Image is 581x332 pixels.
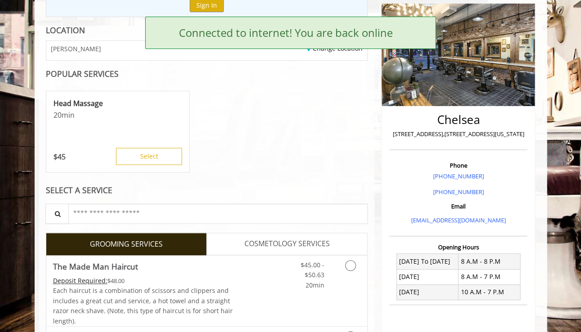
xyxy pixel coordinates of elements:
span: [PERSON_NAME] [51,45,101,52]
div: Connected to internet! You are back online [179,24,393,41]
p: [STREET_ADDRESS],[STREET_ADDRESS][US_STATE] [391,129,525,139]
span: min [62,110,75,120]
span: COSMETOLOGY SERVICES [244,238,330,250]
div: SELECT A SERVICE [46,186,368,195]
td: [DATE] [396,269,458,284]
td: 8 A.M - 7 P.M [458,269,520,284]
h2: Chelsea [391,113,525,126]
b: LOCATION [46,25,85,35]
span: This service needs some Advance to be paid before we block your appointment [53,276,107,285]
span: 20min [305,281,324,289]
td: 8 A.M - 8 P.M [458,254,520,269]
span: $45.00 - $50.63 [300,261,324,279]
h3: Phone [391,162,525,168]
div: $48.00 [53,276,234,286]
a: [PHONE_NUMBER] [433,172,483,180]
td: [DATE] [396,284,458,300]
b: The Made Man Haircut [53,260,138,273]
span: GROOMING SERVICES [90,239,163,250]
p: 45 [53,152,66,162]
a: [PHONE_NUMBER] [433,188,483,196]
button: Service Search [45,204,69,224]
p: 20 [53,110,182,120]
h3: Opening Hours [389,244,527,250]
td: 10 A.M - 7 P.M [458,284,520,300]
span: $ [53,152,58,162]
span: Each haircut is a combination of scissors and clippers and includes a great cut and service, a ho... [53,286,233,325]
h3: Email [391,203,525,209]
a: [EMAIL_ADDRESS][DOMAIN_NAME] [411,216,506,224]
td: [DATE] To [DATE] [396,254,458,269]
p: Head Massage [53,98,182,108]
b: POPULAR SERVICES [46,68,119,79]
button: Select [116,148,182,165]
